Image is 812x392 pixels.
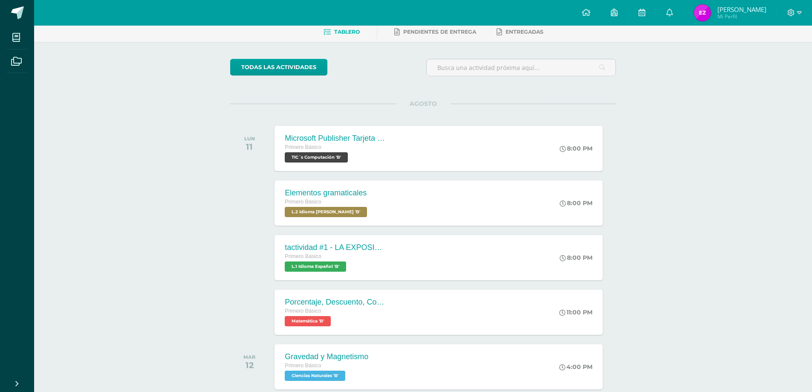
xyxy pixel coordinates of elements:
div: 12 [243,360,255,370]
span: L.2 Idioma Maya Kaqchikel 'B' [285,207,367,217]
span: AGOSTO [396,100,451,107]
span: Primero Básico [285,363,321,369]
span: Entregadas [506,29,543,35]
div: 8:00 PM [560,254,592,261]
div: Gravedad y Magnetismo [285,352,368,361]
span: L.1 Idioma Español 'B' [285,261,346,272]
div: Porcentaje, Descuento, Comisión [285,298,387,307]
span: Pendientes de entrega [403,29,476,35]
input: Busca una actividad próxima aquí... [427,59,616,76]
span: Primero Básico [285,144,321,150]
span: Primero Básico [285,308,321,314]
a: todas las Actividades [230,59,327,75]
div: LUN [244,136,255,142]
a: Tablero [324,25,360,39]
a: Pendientes de entrega [394,25,476,39]
span: Primero Básico [285,199,321,205]
span: Primero Básico [285,253,321,259]
div: tactividad #1 - LA EXPOSICIÓN ORAL [285,243,387,252]
div: 11:00 PM [559,308,592,316]
div: Microsoft Publisher Tarjeta de invitación [285,134,387,143]
img: 687af13bb66982c3e5287b72cc16effe.png [694,4,711,21]
span: Ciencias Naturales 'B' [285,371,345,381]
div: 8:00 PM [560,199,592,207]
div: 11 [244,142,255,152]
span: Tablero [334,29,360,35]
span: Matemática 'B' [285,316,331,326]
div: Elementos gramaticales [285,189,369,197]
div: 4:00 PM [559,363,592,371]
div: 8:00 PM [560,145,592,152]
span: TIC´s Computación 'B' [285,152,348,163]
div: MAR [243,354,255,360]
span: Mi Perfil [717,13,766,20]
span: [PERSON_NAME] [717,5,766,14]
a: Entregadas [497,25,543,39]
